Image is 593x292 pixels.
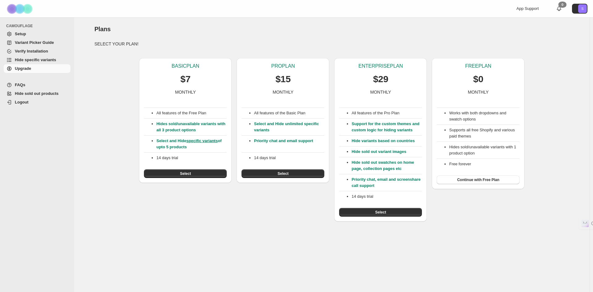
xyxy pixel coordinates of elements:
[186,138,218,143] a: specific variants
[156,110,227,116] p: All features of the Free Plan
[6,23,71,28] span: CAMOUFLAGE
[4,47,70,56] a: Verify Installation
[172,63,200,69] p: BASIC PLAN
[15,57,56,62] span: Hide specific variants
[449,144,519,156] li: Hides sold/unavailable variants with 1 product option
[370,89,391,95] p: MONTHLY
[351,138,422,144] p: Hide variants based on countries
[15,66,31,71] span: Upgrade
[254,155,324,161] p: 14 days trial
[242,169,324,178] button: Select
[375,210,386,215] span: Select
[275,73,291,85] p: $15
[516,6,539,11] span: App Support
[339,208,422,217] button: Select
[156,121,227,133] p: Hides sold/unavailable variants with all 3 product options
[254,110,324,116] p: All features of the Basic Plan
[180,171,191,176] span: Select
[373,73,388,85] p: $29
[254,121,324,133] p: Select and Hide unlimited specific variants
[468,89,489,95] p: MONTHLY
[351,193,422,200] p: 14 days trial
[4,81,70,89] a: FAQs
[465,63,491,69] p: FREE PLAN
[449,161,519,167] li: Free forever
[473,73,483,85] p: $0
[4,38,70,47] a: Variant Picker Guide
[578,4,587,13] span: Avatar with initials S
[175,89,196,95] p: MONTHLY
[144,169,227,178] button: Select
[358,63,403,69] p: ENTERPRISE PLAN
[5,0,36,17] img: Camouflage
[95,26,111,32] span: Plans
[449,127,519,139] li: Supports all free Shopify and various paid themes
[351,110,422,116] p: All features of the Pro Plan
[15,49,48,53] span: Verify Installation
[273,89,293,95] p: MONTHLY
[180,73,191,85] p: $7
[4,98,70,107] a: Logout
[4,30,70,38] a: Setup
[4,64,70,73] a: Upgrade
[351,149,422,155] p: Hide sold out variant images
[351,176,422,189] p: Priority chat, email and screenshare call support
[254,138,324,150] p: Priority chat and email support
[271,63,295,69] p: PRO PLAN
[556,6,562,12] a: 0
[351,159,422,172] p: Hide sold out swatches on home page, collection pages etc
[4,56,70,64] a: Hide specific variants
[4,89,70,98] a: Hide sold out products
[449,110,519,122] li: Works with both dropdowns and swatch options
[437,176,519,184] button: Continue with Free Plan
[15,100,28,104] span: Logout
[278,171,288,176] span: Select
[558,2,566,8] div: 0
[15,40,54,45] span: Variant Picker Guide
[15,32,26,36] span: Setup
[581,7,583,11] text: S
[457,177,499,182] span: Continue with Free Plan
[15,91,59,96] span: Hide sold out products
[351,121,422,133] p: Support for the custom themes and custom logic for hiding variants
[15,83,25,87] span: FAQs
[156,155,227,161] p: 14 days trial
[572,4,587,14] button: Avatar with initials S
[95,41,570,47] p: SELECT YOUR PLAN!
[156,138,227,150] p: Select and Hide of upto 5 products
